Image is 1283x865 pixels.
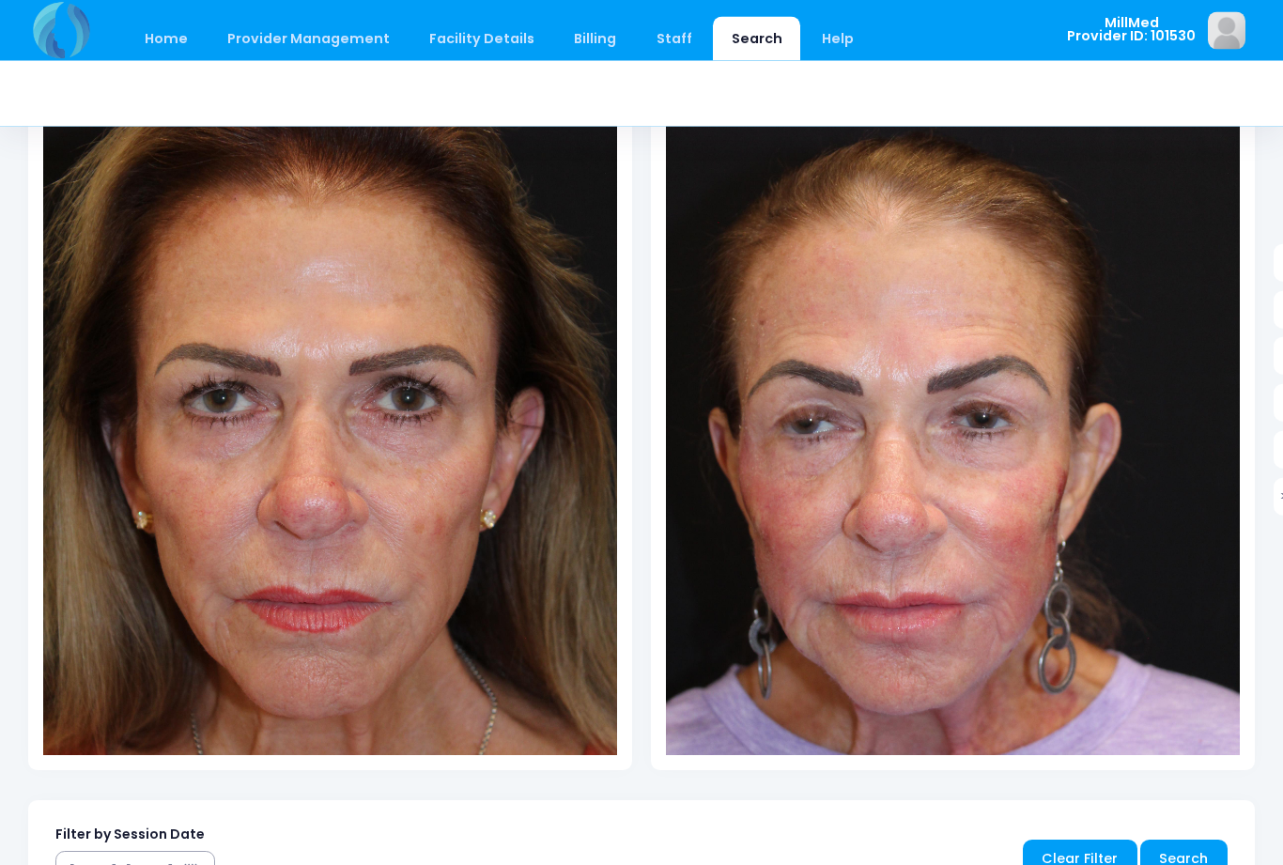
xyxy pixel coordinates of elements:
a: Provider Management [209,17,408,61]
a: Help [804,17,873,61]
label: Filter by Session Date [55,826,205,845]
a: Billing [556,17,635,61]
img: image [1208,12,1245,50]
a: Search [713,17,800,61]
a: Staff [638,17,710,61]
a: Home [126,17,206,61]
a: Facility Details [411,17,553,61]
span: MillMed Provider ID: 101530 [1067,16,1196,43]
